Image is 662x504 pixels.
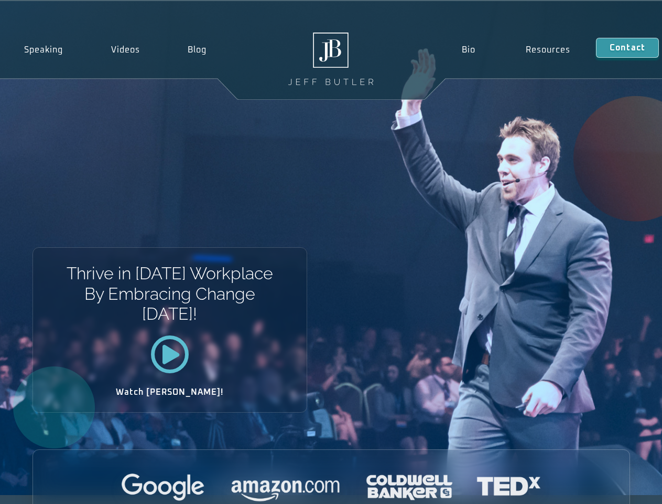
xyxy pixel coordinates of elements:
h2: Watch [PERSON_NAME]! [70,388,270,396]
a: Resources [501,38,596,62]
h1: Thrive in [DATE] Workplace By Embracing Change [DATE]! [66,264,274,324]
a: Bio [436,38,501,62]
nav: Menu [436,38,595,62]
a: Contact [596,38,659,58]
a: Blog [164,38,231,62]
a: Videos [87,38,164,62]
span: Contact [610,44,645,52]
